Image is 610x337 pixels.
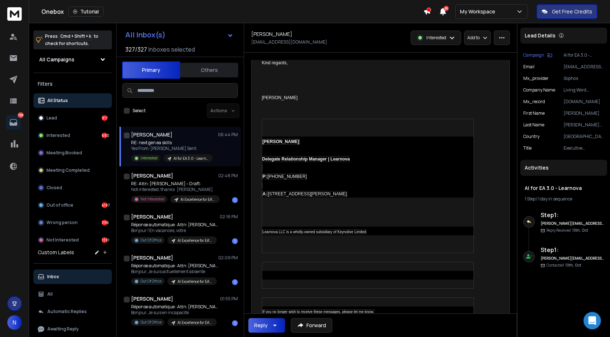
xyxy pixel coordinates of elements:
[131,269,218,275] p: Bonjour, Je suis actuellement absente
[220,296,238,302] p: 01:55 PM
[46,115,57,121] p: Lead
[251,31,292,38] h1: [PERSON_NAME]
[102,220,107,226] div: 396
[131,228,218,234] p: Bonjour ! En vacances, votre
[47,274,59,280] p: Inbox
[178,279,212,284] p: AI Excellence for EA's - Keynotive
[33,52,112,67] button: All Campaigns
[232,320,238,326] div: 1
[564,76,604,81] p: Sophos
[262,230,366,234] span: Learnova LLC is a wholly-owned subsidiary of Keynotive Limited
[251,39,327,45] p: [EMAIL_ADDRESS][DOMAIN_NAME]
[141,155,158,161] p: Interested
[131,254,173,261] h1: [PERSON_NAME]
[38,249,74,256] h3: Custom Labels
[426,35,446,41] p: Interested
[525,32,556,39] p: Lead Details
[102,133,107,138] div: 680
[133,108,146,114] label: Select
[262,157,350,162] span: Delegate Relationship Manager | Learnova
[33,79,112,89] h3: Filters
[564,52,604,58] p: AI for EA 3.0 - Learnova
[262,174,267,179] span: P:
[546,228,588,233] p: Reply Received
[444,6,449,11] span: 50
[122,61,180,79] button: Primary
[141,196,164,202] p: Not Interested
[583,312,601,329] div: Open Intercom Messenger
[7,315,22,330] span: N
[523,122,544,128] p: Last Name
[141,320,162,325] p: Out Of Office
[46,202,73,208] p: Out of office
[33,304,112,319] button: Automatic Replies
[232,197,238,203] div: 1
[248,318,285,333] button: Reply
[47,98,68,103] p: All Status
[262,191,268,197] span: A:
[523,110,545,116] p: First Name
[523,134,540,139] p: Country
[218,173,238,179] p: 02:48 PM
[68,7,103,17] button: Tutorial
[178,238,212,243] p: AI Excellence for EA's - Keynotive
[33,146,112,160] button: Meeting Booked
[565,263,581,268] span: 13th, Oct
[125,31,166,38] h1: All Inbox(s)
[33,287,112,301] button: All
[523,99,545,105] p: mx_record
[131,172,173,179] h1: [PERSON_NAME]
[572,228,588,233] span: 13th, Oct
[131,213,173,220] h1: [PERSON_NAME]
[178,320,212,325] p: AI Excellence for EA's - Keynotive
[46,133,70,138] p: Interested
[174,156,208,161] p: AI for EA 3.0 - Learnova
[262,139,300,145] span: [PERSON_NAME]
[33,322,112,336] button: Awaiting Reply
[119,28,239,42] button: All Inbox(s)
[131,304,218,310] p: Réponse automatique : Attn: [PERSON_NAME] –
[33,111,112,125] button: Lead917
[46,167,90,173] p: Meeting Completed
[149,45,195,54] h3: Inboxes selected
[525,196,536,202] span: 1 Step
[564,110,604,116] p: [PERSON_NAME]
[131,310,218,316] p: Bonjour, Je suis en incapacité
[33,198,112,212] button: Out of office4197
[41,7,423,17] div: Onebox
[33,269,112,284] button: Inbox
[291,318,332,333] button: Forward
[47,309,87,314] p: Automatic Replies
[33,180,112,195] button: Closed
[232,279,238,285] div: 1
[546,263,581,268] p: Contacted
[523,52,552,58] button: Campaign
[564,99,604,105] p: [DOMAIN_NAME]
[262,174,307,188] span: [PHONE_NUMBER]
[262,95,298,100] span: [PERSON_NAME]
[131,131,172,138] h1: [PERSON_NAME]
[59,32,92,40] span: Cmd + Shift + k
[102,202,107,208] div: 4197
[141,279,162,284] p: Out Of Office
[268,191,347,197] span: [STREET_ADDRESS][PERSON_NAME]
[47,291,53,297] p: All
[33,233,112,247] button: Not Interested1391
[525,196,603,202] div: |
[102,237,107,243] div: 1391
[254,322,268,329] div: Reply
[6,115,21,130] a: 7581
[131,181,218,187] p: RE: Attn: [PERSON_NAME] – Draft:
[564,64,604,70] p: [EMAIL_ADDRESS][DOMAIN_NAME]
[131,295,173,303] h1: [PERSON_NAME]
[18,112,24,118] p: 7581
[33,215,112,230] button: Wrong person396
[262,309,374,314] span: If you no longer wish to receive these messages, please let me know.
[131,263,218,269] p: Réponse automatique : Attn: [PERSON_NAME] –
[39,56,74,63] h1: All Campaigns
[46,185,62,191] p: Closed
[33,93,112,108] button: All Status
[180,62,238,78] button: Others
[541,221,604,226] h6: [PERSON_NAME][EMAIL_ADDRESS][DOMAIN_NAME]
